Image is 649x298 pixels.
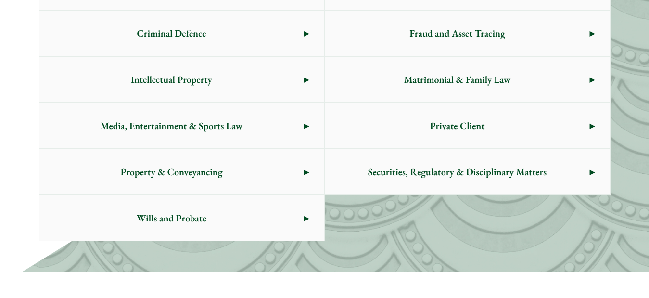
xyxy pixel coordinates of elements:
[39,195,324,241] a: Wills and Probate
[39,149,304,194] span: Property & Conveyancing
[325,11,610,56] a: Fraud and Asset Tracing
[39,11,304,56] span: Criminal Defence
[325,149,610,194] a: Securities, Regulatory & Disciplinary Matters
[39,195,304,241] span: Wills and Probate
[39,11,324,56] a: Criminal Defence
[39,57,304,102] span: Intellectual Property
[325,103,590,148] span: Private Client
[325,11,590,56] span: Fraud and Asset Tracing
[325,149,590,194] span: Securities, Regulatory & Disciplinary Matters
[39,57,324,102] a: Intellectual Property
[39,103,304,148] span: Media, Entertainment & Sports Law
[39,149,324,194] a: Property & Conveyancing
[325,57,590,102] span: Matrimonial & Family Law
[325,57,610,102] a: Matrimonial & Family Law
[325,103,610,148] a: Private Client
[39,103,324,148] a: Media, Entertainment & Sports Law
